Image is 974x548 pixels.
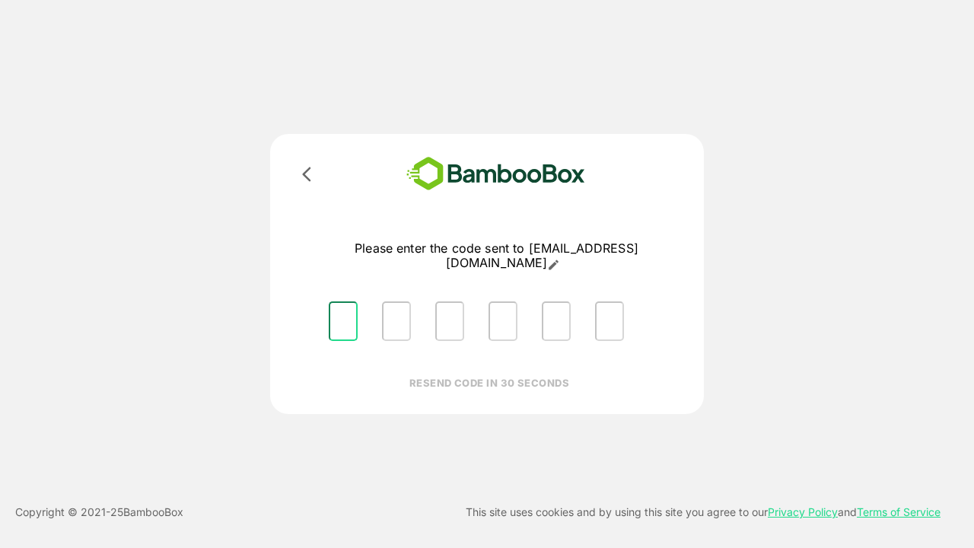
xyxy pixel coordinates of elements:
input: Please enter OTP character 4 [489,301,517,341]
a: Privacy Policy [768,505,838,518]
img: bamboobox [384,152,607,196]
p: This site uses cookies and by using this site you agree to our and [466,503,941,521]
input: Please enter OTP character 2 [382,301,411,341]
input: Please enter OTP character 1 [329,301,358,341]
p: Copyright © 2021- 25 BambooBox [15,503,183,521]
input: Please enter OTP character 5 [542,301,571,341]
a: Terms of Service [857,505,941,518]
input: Please enter OTP character 3 [435,301,464,341]
input: Please enter OTP character 6 [595,301,624,341]
p: Please enter the code sent to [EMAIL_ADDRESS][DOMAIN_NAME] [317,241,676,271]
